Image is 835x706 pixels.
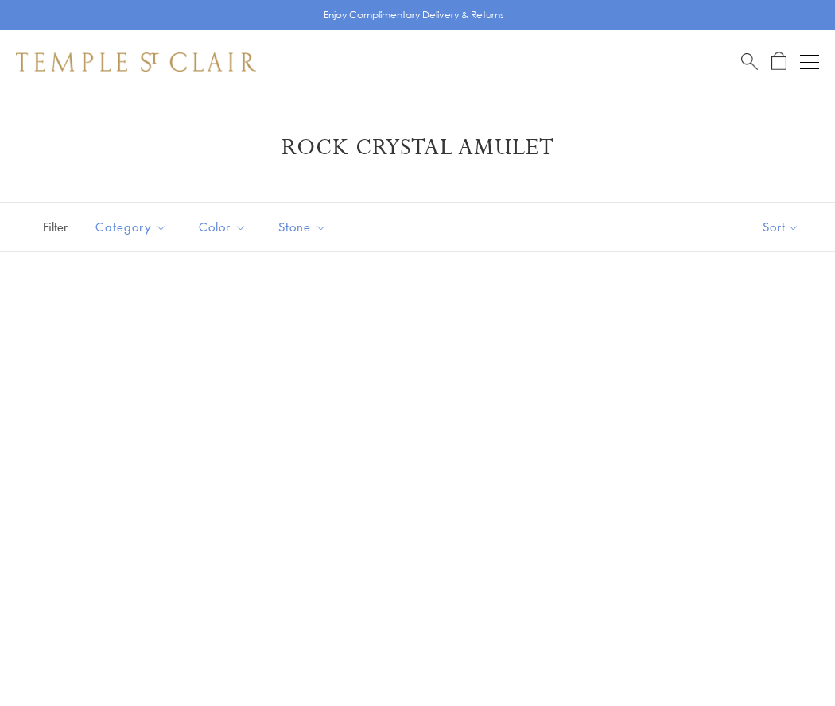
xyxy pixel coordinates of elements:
[191,217,258,237] span: Color
[16,52,256,72] img: Temple St. Clair
[266,209,339,245] button: Stone
[87,217,179,237] span: Category
[800,52,819,72] button: Open navigation
[324,7,504,23] p: Enjoy Complimentary Delivery & Returns
[270,217,339,237] span: Stone
[40,134,795,162] h1: Rock Crystal Amulet
[187,209,258,245] button: Color
[741,52,758,72] a: Search
[727,203,835,251] button: Show sort by
[771,52,786,72] a: Open Shopping Bag
[83,209,179,245] button: Category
